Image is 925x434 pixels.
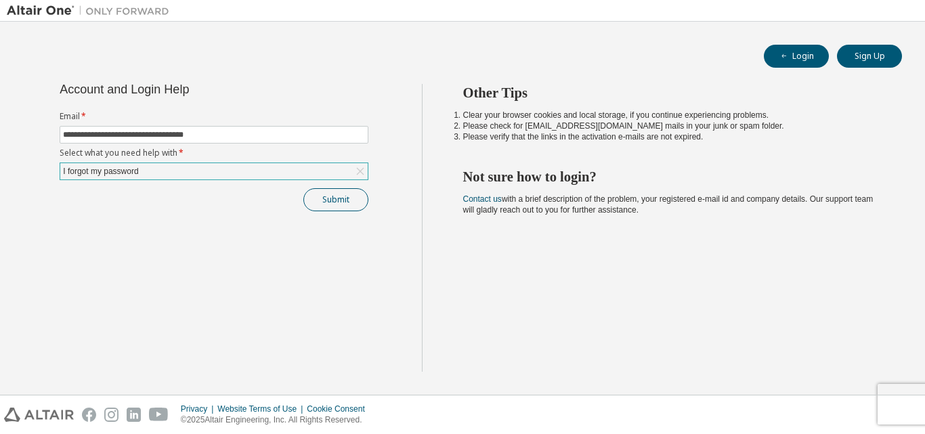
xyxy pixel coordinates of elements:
div: I forgot my password [61,164,140,179]
li: Please verify that the links in the activation e-mails are not expired. [463,131,878,142]
span: with a brief description of the problem, your registered e-mail id and company details. Our suppo... [463,194,874,215]
img: instagram.svg [104,408,119,422]
button: Login [764,45,829,68]
h2: Not sure how to login? [463,168,878,186]
img: facebook.svg [82,408,96,422]
div: Cookie Consent [307,404,372,414]
div: Website Terms of Use [217,404,307,414]
img: altair_logo.svg [4,408,74,422]
p: © 2025 Altair Engineering, Inc. All Rights Reserved. [181,414,373,426]
a: Contact us [463,194,502,204]
button: Submit [303,188,368,211]
img: youtube.svg [149,408,169,422]
button: Sign Up [837,45,902,68]
li: Clear your browser cookies and local storage, if you continue experiencing problems. [463,110,878,121]
h2: Other Tips [463,84,878,102]
div: Account and Login Help [60,84,307,95]
label: Email [60,111,368,122]
div: I forgot my password [60,163,368,179]
img: linkedin.svg [127,408,141,422]
label: Select what you need help with [60,148,368,158]
li: Please check for [EMAIL_ADDRESS][DOMAIN_NAME] mails in your junk or spam folder. [463,121,878,131]
div: Privacy [181,404,217,414]
img: Altair One [7,4,176,18]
